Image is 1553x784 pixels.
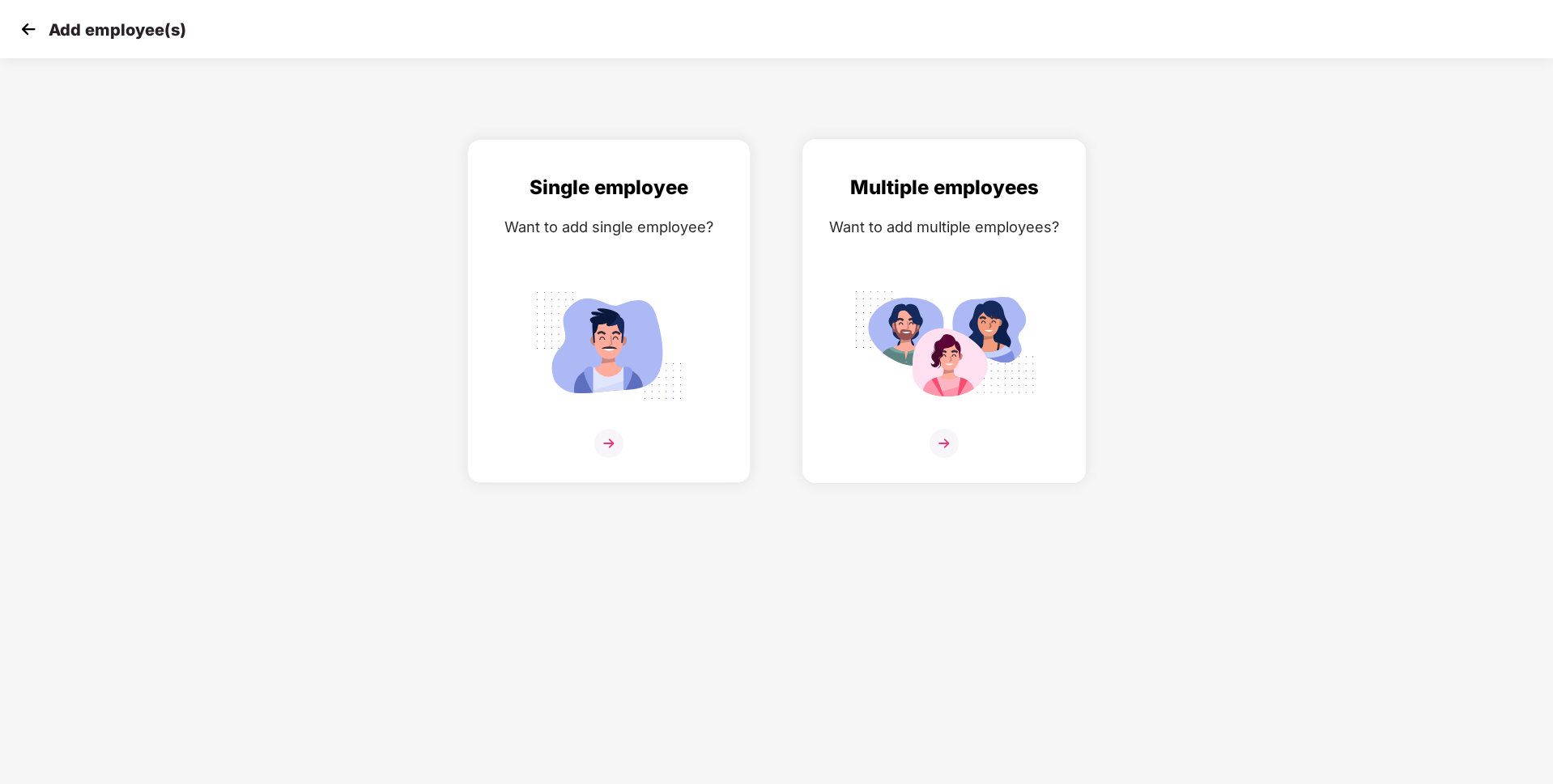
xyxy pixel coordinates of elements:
img: svg+xml;base64,PHN2ZyB4bWxucz0iaHR0cDovL3d3dy53My5vcmcvMjAwMC9zdmciIHdpZHRoPSIzMCIgaGVpZ2h0PSIzMC... [16,17,40,41]
img: svg+xml;base64,PHN2ZyB4bWxucz0iaHR0cDovL3d3dy53My5vcmcvMjAwMC9zdmciIGlkPSJTaW5nbGVfZW1wbG95ZWUiIH... [518,282,700,409]
div: Want to add multiple employees? [819,215,1069,239]
img: svg+xml;base64,PHN2ZyB4bWxucz0iaHR0cDovL3d3dy53My5vcmcvMjAwMC9zdmciIGlkPSJNdWx0aXBsZV9lbXBsb3llZS... [853,282,1035,409]
div: Multiple employees [819,172,1069,203]
img: svg+xml;base64,PHN2ZyB4bWxucz0iaHR0cDovL3d3dy53My5vcmcvMjAwMC9zdmciIHdpZHRoPSIzNiIgaGVpZ2h0PSIzNi... [594,429,623,458]
div: Single employee [484,172,734,203]
div: Want to add single employee? [484,215,734,239]
p: Add employee(s) [49,20,186,40]
img: svg+xml;base64,PHN2ZyB4bWxucz0iaHR0cDovL3d3dy53My5vcmcvMjAwMC9zdmciIHdpZHRoPSIzNiIgaGVpZ2h0PSIzNi... [930,429,959,458]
